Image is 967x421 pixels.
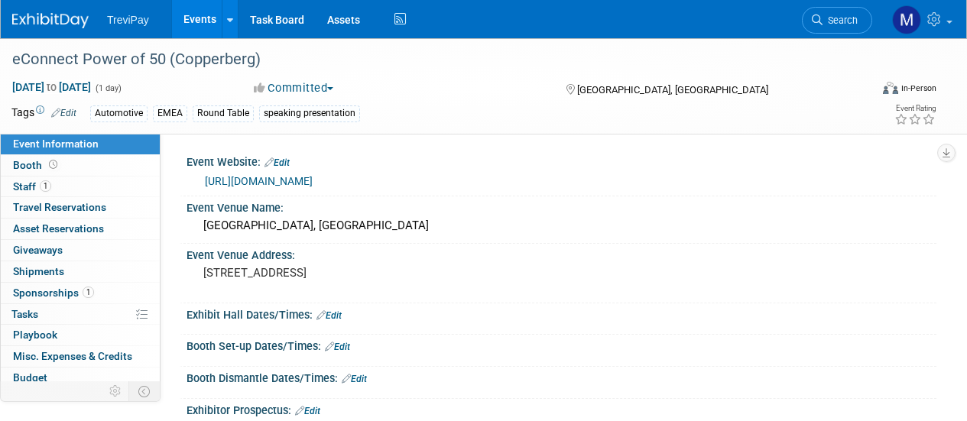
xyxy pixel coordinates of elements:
span: Booth [13,159,60,171]
span: (1 day) [94,83,122,93]
div: Automotive [90,105,148,121]
img: Maiia Khasina [892,5,921,34]
a: Edit [295,406,320,416]
div: Event Rating [894,105,936,112]
div: Exhibit Hall Dates/Times: [187,303,936,323]
span: Staff [13,180,51,193]
span: [GEOGRAPHIC_DATA], [GEOGRAPHIC_DATA] [577,84,768,96]
span: Tasks [11,308,38,320]
span: Booth not reserved yet [46,159,60,170]
div: Event Venue Address: [187,244,936,263]
div: Booth Set-up Dates/Times: [187,335,936,355]
div: Round Table [193,105,254,121]
pre: [STREET_ADDRESS] [203,266,482,280]
div: Exhibitor Prospectus: [187,399,936,419]
a: Giveaways [1,240,160,261]
a: Budget [1,368,160,388]
span: TreviPay [107,14,149,26]
a: Edit [316,310,342,321]
div: EMEA [153,105,187,121]
a: Edit [264,157,290,168]
td: Personalize Event Tab Strip [102,381,129,401]
a: [URL][DOMAIN_NAME] [205,175,313,187]
a: Playbook [1,325,160,345]
div: Booth Dismantle Dates/Times: [187,367,936,387]
span: Travel Reservations [13,201,106,213]
span: Sponsorships [13,287,94,299]
span: to [44,81,59,93]
td: Toggle Event Tabs [129,381,161,401]
span: Event Information [13,138,99,150]
a: Shipments [1,261,160,282]
div: eConnect Power of 50 (Copperberg) [7,46,858,73]
div: Event Format [801,79,936,102]
span: Playbook [13,329,57,341]
td: Tags [11,105,76,122]
img: Format-Inperson.png [883,82,898,94]
img: ExhibitDay [12,13,89,28]
div: Event Venue Name: [187,196,936,215]
span: Budget [13,371,47,384]
a: Travel Reservations [1,197,160,218]
a: Event Information [1,134,160,154]
button: Committed [248,80,339,96]
a: Edit [325,342,350,352]
span: Asset Reservations [13,222,104,235]
a: Asset Reservations [1,219,160,239]
div: speaking presentation [259,105,360,121]
div: Event Website: [187,151,936,170]
div: [GEOGRAPHIC_DATA], [GEOGRAPHIC_DATA] [198,214,925,238]
span: [DATE] [DATE] [11,80,92,94]
a: Edit [342,374,367,384]
span: Shipments [13,265,64,277]
a: Search [802,7,872,34]
a: Sponsorships1 [1,283,160,303]
div: In-Person [900,83,936,94]
span: 1 [83,287,94,298]
span: Misc. Expenses & Credits [13,350,132,362]
a: Tasks [1,304,160,325]
a: Misc. Expenses & Credits [1,346,160,367]
a: Edit [51,108,76,118]
span: Giveaways [13,244,63,256]
span: Search [823,15,858,26]
a: Booth [1,155,160,176]
a: Staff1 [1,176,160,197]
span: 1 [40,180,51,192]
